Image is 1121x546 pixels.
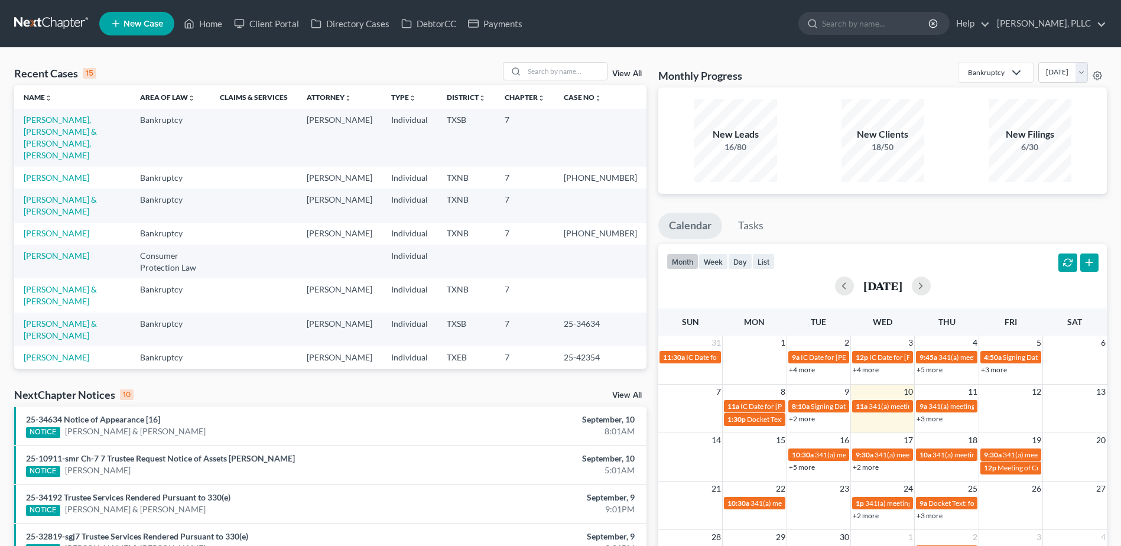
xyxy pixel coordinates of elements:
span: Sun [682,317,699,327]
span: 5 [1035,336,1042,350]
a: [PERSON_NAME] & [PERSON_NAME] [24,194,97,216]
span: 9:30a [984,450,1002,459]
td: Individual [382,109,437,166]
td: [PERSON_NAME] [297,188,382,222]
div: 15 [83,68,96,79]
span: IC Date for [PERSON_NAME] [686,353,776,362]
span: Signing Date for [PERSON_NAME] [811,402,917,411]
button: week [698,253,728,269]
input: Search by name... [822,12,930,34]
span: 4 [1100,530,1107,544]
span: 9a [919,402,927,411]
td: [PERSON_NAME] [297,278,382,312]
span: 11a [727,402,739,411]
a: Typeunfold_more [391,93,416,102]
span: Fri [1005,317,1017,327]
span: 341(a) meeting for [PERSON_NAME] [932,450,1047,459]
span: 13 [1095,385,1107,399]
td: TXSB [437,109,495,166]
a: Calendar [658,213,722,239]
span: 20 [1095,433,1107,447]
span: 9:45a [919,353,937,362]
td: Bankruptcy [131,109,210,166]
div: NOTICE [26,466,60,477]
span: 2 [971,530,979,544]
td: Bankruptcy [131,346,210,368]
span: 18 [967,433,979,447]
a: Area of Lawunfold_more [140,93,195,102]
span: 3 [1035,530,1042,544]
span: Tue [811,317,826,327]
input: Search by name... [524,63,607,80]
td: [PERSON_NAME] [297,167,382,188]
span: 27 [1095,482,1107,496]
td: 25-42354 [554,346,646,368]
a: [PERSON_NAME], [PERSON_NAME] & [PERSON_NAME], [PERSON_NAME] [24,115,97,160]
div: Recent Cases [14,66,96,80]
div: 6/30 [989,141,1071,153]
span: 12p [856,353,868,362]
td: TXNB [437,278,495,312]
div: 18/50 [841,141,924,153]
i: unfold_more [479,95,486,102]
div: New Leads [694,128,777,141]
a: Payments [462,13,528,34]
i: unfold_more [409,95,416,102]
span: 16 [839,433,850,447]
div: September, 10 [440,414,635,425]
td: Bankruptcy [131,223,210,245]
span: 24 [902,482,914,496]
a: [PERSON_NAME] & [PERSON_NAME] [65,425,206,437]
span: 1:30p [727,415,746,424]
span: Thu [938,317,956,327]
td: 7 [495,109,554,166]
span: 15 [775,433,787,447]
div: NOTICE [26,505,60,516]
span: 2 [843,336,850,350]
span: 22 [775,482,787,496]
i: unfold_more [345,95,352,102]
span: 341(a) meeting for [PERSON_NAME] [938,353,1052,362]
a: +3 more [981,365,1007,374]
div: 10 [120,389,134,400]
span: 8 [779,385,787,399]
span: 1 [779,336,787,350]
i: unfold_more [188,95,195,102]
div: NextChapter Notices [14,388,134,402]
div: 9:01PM [440,503,635,515]
div: September, 9 [440,531,635,542]
a: View All [612,70,642,78]
td: [PERSON_NAME] [297,109,382,166]
span: 10:30a [727,499,749,508]
td: TXSB [437,313,495,346]
a: +5 more [917,365,943,374]
a: [PERSON_NAME] [24,352,89,362]
a: +2 more [853,511,879,520]
h2: [DATE] [863,279,902,292]
a: [PERSON_NAME] & [PERSON_NAME] [65,503,206,515]
span: 7 [715,385,722,399]
span: 341(a) meeting for [PERSON_NAME] [928,402,1042,411]
a: [PERSON_NAME] [24,228,89,238]
a: +3 more [917,511,943,520]
span: 341(a) meeting for [PERSON_NAME] [815,450,929,459]
td: [PHONE_NUMBER] [554,167,646,188]
span: 4:50a [984,353,1002,362]
a: Tasks [727,213,774,239]
a: +3 more [917,414,943,423]
span: 9:30a [856,450,873,459]
span: 12 [1031,385,1042,399]
span: 17 [902,433,914,447]
a: [PERSON_NAME] [65,464,131,476]
a: Client Portal [228,13,305,34]
span: 10:30a [792,450,814,459]
a: [PERSON_NAME] [24,173,89,183]
span: IC Date for [PERSON_NAME] [869,353,960,362]
td: TXNB [437,223,495,245]
a: +2 more [789,414,815,423]
td: TXNB [437,167,495,188]
div: 5:01AM [440,464,635,476]
span: New Case [124,19,163,28]
a: Home [178,13,228,34]
td: 7 [495,167,554,188]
